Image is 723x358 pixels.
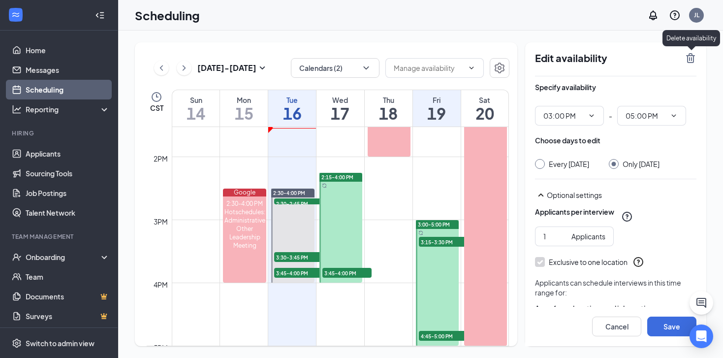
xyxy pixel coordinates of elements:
[26,267,110,287] a: Team
[535,303,696,313] div: Any of your locations and job postings
[220,90,268,127] a: September 15, 2025
[662,30,720,46] div: Delete availability
[26,60,110,80] a: Messages
[274,198,323,208] span: 2:30-2:45 PM
[413,90,461,127] a: September 19, 2025
[26,163,110,183] a: Sourcing Tools
[12,129,108,137] div: Hiring
[669,9,681,21] svg: QuestionInfo
[179,62,189,74] svg: ChevronRight
[172,90,220,127] a: September 14, 2025
[26,104,110,114] div: Reporting
[157,62,166,74] svg: ChevronLeft
[268,95,316,105] div: Tue
[461,90,508,127] a: September 20, 2025
[535,106,696,126] div: -
[26,80,110,99] a: Scheduling
[418,230,423,235] svg: Sync
[26,40,110,60] a: Home
[12,232,108,241] div: Team Management
[413,105,461,122] h1: 19
[154,61,169,75] button: ChevronLeft
[419,237,468,247] span: 3:15-3:30 PM
[150,103,163,113] span: CST
[268,90,316,127] a: September 16, 2025
[26,287,110,306] a: DocumentsCrown
[623,159,660,169] div: Only [DATE]
[152,342,170,353] div: 5pm
[26,252,101,262] div: Onboarding
[413,95,461,105] div: Fri
[647,9,659,21] svg: Notifications
[571,231,605,242] div: Applicants
[256,62,268,74] svg: SmallChevronDown
[274,252,323,262] span: 3:30-3:45 PM
[535,278,696,297] div: Applicants can schedule interviews in this time range for:
[695,297,707,309] svg: ChatActive
[177,61,191,75] button: ChevronRight
[322,268,372,278] span: 3:45-4:00 PM
[535,135,600,145] div: Choose days to edit
[316,105,364,122] h1: 17
[26,338,94,348] div: Switch to admin view
[461,105,508,122] h1: 20
[490,58,509,78] button: Settings
[365,95,412,105] div: Thu
[361,63,371,73] svg: ChevronDown
[12,104,22,114] svg: Analysis
[690,325,713,348] div: Open Intercom Messenger
[461,95,508,105] div: Sat
[535,189,696,201] div: Optional settings
[223,189,266,196] div: Google
[152,153,170,164] div: 2pm
[220,105,268,122] h1: 15
[535,207,614,217] div: Applicants per interview
[365,105,412,122] h1: 18
[152,216,170,227] div: 3pm
[632,256,644,268] svg: QuestionInfo
[268,105,316,122] h1: 16
[95,10,105,20] svg: Collapse
[694,11,699,19] div: JL
[670,112,678,120] svg: ChevronDown
[151,91,162,103] svg: Clock
[535,52,679,64] h2: Edit availability
[535,189,547,201] svg: SmallChevronUp
[26,183,110,203] a: Job Postings
[223,208,266,250] div: Hotschedules: Administrative Other Leadership Meeting
[468,64,475,72] svg: ChevronDown
[549,159,589,169] div: Every [DATE]
[12,338,22,348] svg: Settings
[419,331,468,341] span: 4:45-5:00 PM
[535,82,596,92] div: Specify availability
[394,63,464,73] input: Manage availability
[418,221,450,228] span: 3:00-5:00 PM
[549,257,628,267] div: Exclusive to one location
[197,63,256,73] h3: [DATE] - [DATE]
[588,112,596,120] svg: ChevronDown
[291,58,379,78] button: Calendars (2)ChevronDown
[621,211,633,223] svg: QuestionInfo
[152,279,170,290] div: 4pm
[321,174,353,181] span: 2:15-4:00 PM
[547,190,696,200] div: Optional settings
[592,317,641,336] button: Cancel
[26,203,110,223] a: Talent Network
[273,190,305,196] span: 2:30-4:00 PM
[220,95,268,105] div: Mon
[11,10,21,20] svg: WorkstreamLogo
[316,95,364,105] div: Wed
[135,7,200,24] h1: Scheduling
[365,90,412,127] a: September 18, 2025
[26,144,110,163] a: Applicants
[172,105,220,122] h1: 14
[26,306,110,326] a: SurveysCrown
[494,62,505,74] svg: Settings
[274,268,323,278] span: 3:45-4:00 PM
[316,90,364,127] a: September 17, 2025
[685,52,696,64] svg: TrashOutline
[647,317,696,336] button: Save
[172,95,220,105] div: Sun
[223,199,266,208] div: 2:30-4:00 PM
